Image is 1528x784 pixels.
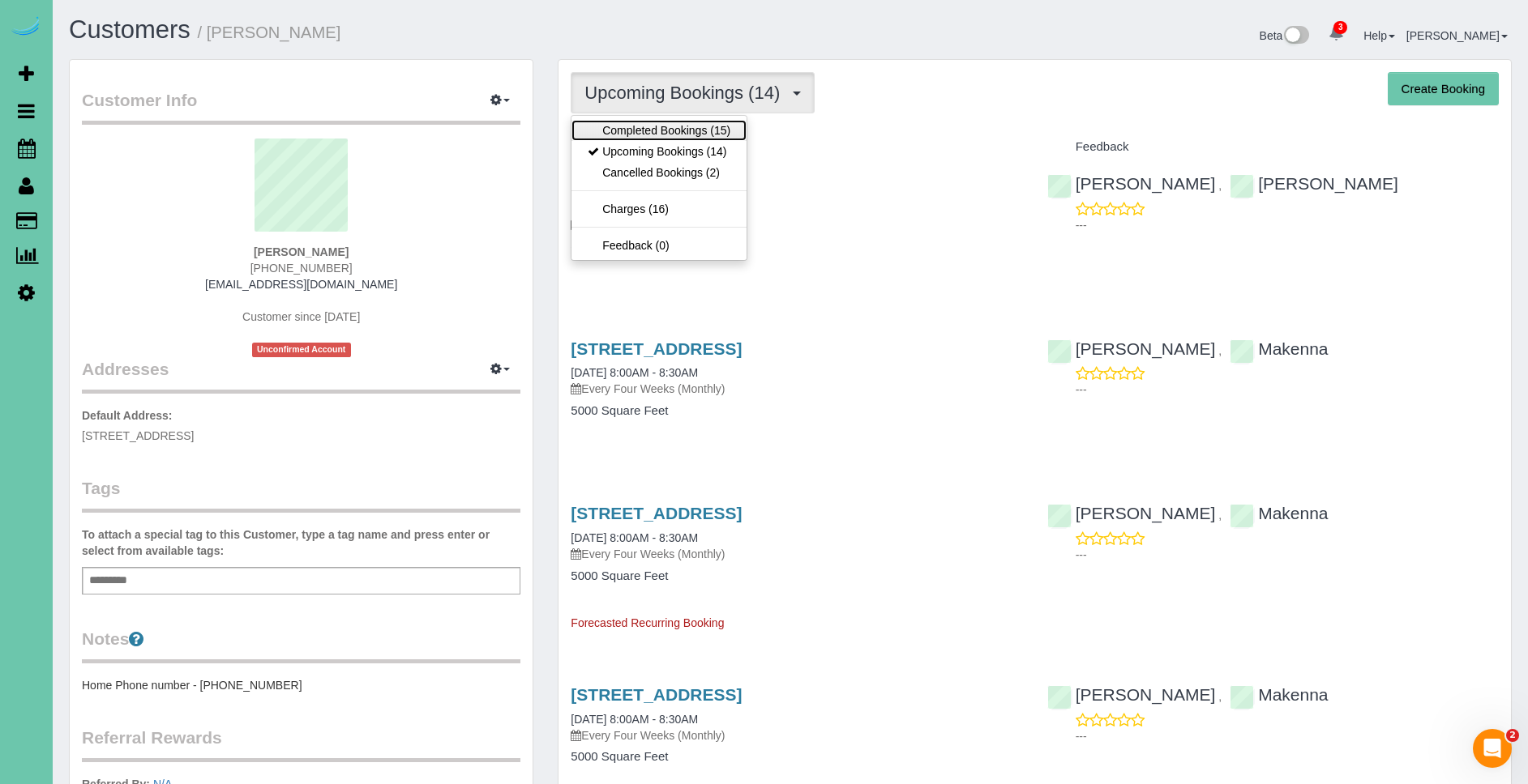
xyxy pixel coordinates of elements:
a: [DATE] 8:00AM - 8:30AM [571,366,698,379]
pre: Home Phone number - [PHONE_NUMBER] [82,677,520,693]
a: Completed Bookings (15) [571,120,747,141]
a: Customers [69,15,190,44]
h4: Feedback [1047,140,1499,154]
p: Every Four Weeks (Monthly) [571,727,1022,744]
span: Upcoming Bookings (14) [584,83,788,103]
a: Charges (16) [571,198,747,219]
h4: Service [571,140,1022,154]
small: / [PERSON_NAME] [198,23,341,41]
span: , [1218,179,1222,192]
span: Unconfirmed Account [252,343,351,356]
span: 3 [1333,21,1347,34]
p: --- [1076,728,1499,744]
p: --- [1076,381,1499,398]
a: [PERSON_NAME] [1047,174,1216,193]
img: New interface [1282,26,1309,47]
p: --- [1076,217,1499,233]
span: [STREET_ADDRESS] [82,429,194,442]
a: 3 [1320,16,1352,52]
h4: 5000 Square Feet [571,404,1022,418]
a: [PERSON_NAME] [1230,174,1398,193]
span: [PHONE_NUMBER] [250,262,353,275]
a: [EMAIL_ADDRESS][DOMAIN_NAME] [205,278,397,291]
p: Every Four Weeks (Monthly) [571,216,1022,232]
a: [STREET_ADDRESS] [571,504,742,522]
a: Feedback (0) [571,235,747,256]
p: Every Four Weeks (Monthly) [571,381,1022,397]
a: [PERSON_NAME] [1047,504,1216,522]
h4: 5000 Square Feet [571,750,1022,764]
legend: Tags [82,476,520,513]
a: [PERSON_NAME] [1406,29,1508,42]
img: Automaid Logo [10,16,42,39]
a: Help [1363,29,1395,42]
a: Cancelled Bookings (2) [571,162,747,183]
legend: Referral Rewards [82,726,520,762]
legend: Notes [82,627,520,663]
a: [PERSON_NAME] [1047,685,1216,704]
strong: [PERSON_NAME] [254,245,349,258]
p: --- [1076,547,1499,563]
h4: 5000 Square Feet [571,239,1022,253]
span: , [1218,690,1222,703]
span: 2 [1506,729,1519,742]
span: , [1218,344,1222,357]
a: Makenna [1230,504,1328,522]
a: [PERSON_NAME] [1047,339,1216,358]
label: Default Address: [82,407,173,424]
a: Beta [1260,29,1310,42]
button: Upcoming Bookings (14) [571,72,815,113]
span: Forecasted Recurring Booking [571,616,724,629]
span: , [1218,509,1222,522]
a: [DATE] 8:00AM - 8:30AM [571,713,698,726]
iframe: Intercom live chat [1473,729,1512,768]
span: Customer since [DATE] [242,310,360,323]
a: [STREET_ADDRESS] [571,685,742,704]
a: [DATE] 8:00AM - 8:30AM [571,531,698,544]
legend: Customer Info [82,88,520,125]
p: Every Four Weeks (Monthly) [571,546,1022,562]
button: Create Booking [1388,72,1499,106]
a: [STREET_ADDRESS] [571,339,742,358]
a: Makenna [1230,685,1328,704]
h4: 5000 Square Feet [571,569,1022,583]
a: Upcoming Bookings (14) [571,141,747,162]
a: Makenna [1230,339,1328,358]
label: To attach a special tag to this Customer, type a tag name and press enter or select from availabl... [82,526,520,559]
